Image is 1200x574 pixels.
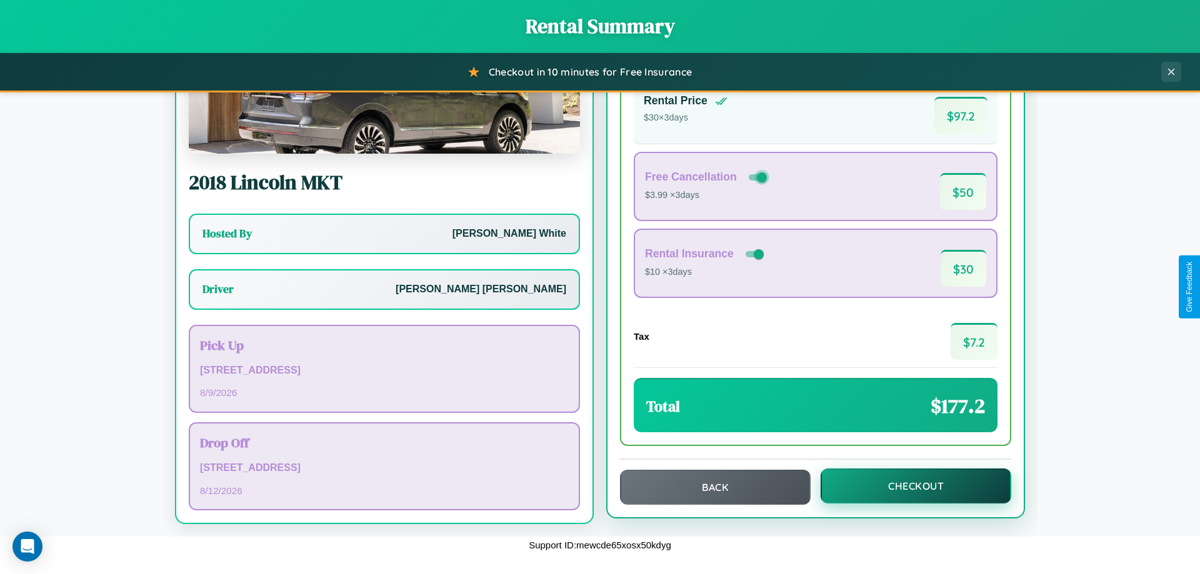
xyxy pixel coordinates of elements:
[644,94,707,107] h4: Rental Price
[1185,262,1194,312] div: Give Feedback
[644,110,727,126] p: $ 30 × 3 days
[452,225,566,243] p: [PERSON_NAME] White
[634,331,649,342] h4: Tax
[951,323,997,360] span: $ 7.2
[931,392,985,420] span: $ 177.2
[940,173,986,210] span: $ 50
[202,226,252,241] h3: Hosted By
[620,470,811,505] button: Back
[200,482,569,499] p: 8 / 12 / 2026
[645,171,737,184] h4: Free Cancellation
[12,532,42,562] div: Open Intercom Messenger
[934,97,987,134] span: $ 97.2
[396,280,566,299] p: [PERSON_NAME] [PERSON_NAME]
[12,12,1187,40] h1: Rental Summary
[529,537,671,553] p: Support ID: mewcde65xosx50kdyg
[645,247,734,260] h4: Rental Insurance
[646,396,680,417] h3: Total
[645,187,769,204] p: $3.99 × 3 days
[645,264,766,280] p: $10 × 3 days
[189,169,580,196] h2: 2018 Lincoln MKT
[821,468,1011,503] button: Checkout
[202,282,234,297] h3: Driver
[200,459,569,477] p: [STREET_ADDRESS]
[200,336,569,354] h3: Pick Up
[200,433,569,452] h3: Drop Off
[489,66,692,78] span: Checkout in 10 minutes for Free Insurance
[941,250,986,287] span: $ 30
[200,362,569,380] p: [STREET_ADDRESS]
[200,384,569,401] p: 8 / 9 / 2026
